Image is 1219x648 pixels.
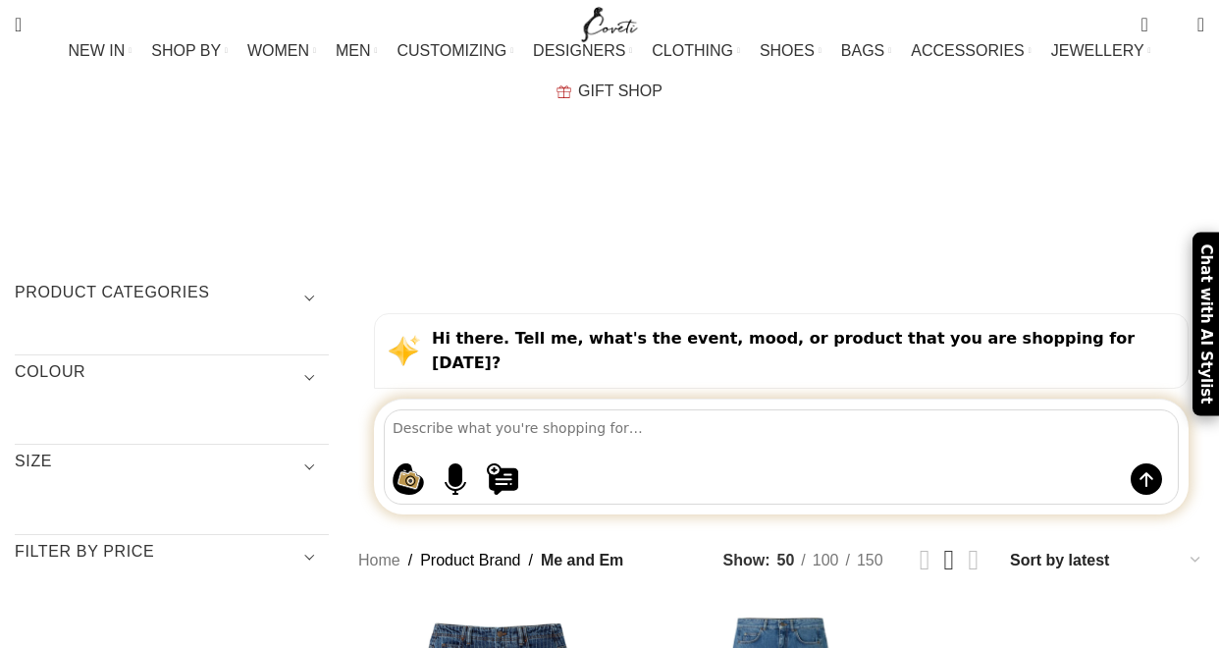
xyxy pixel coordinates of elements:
a: BAGS [841,31,891,71]
span: SHOES [760,41,815,60]
a: WOMEN [247,31,316,71]
span: GIFT SHOP [578,81,662,100]
span: ACCESSORIES [911,41,1025,60]
span: JEWELLERY [1051,41,1144,60]
span: MEN [336,41,371,60]
img: GiftBag [556,85,571,98]
a: Search [5,5,31,44]
span: BAGS [841,41,884,60]
a: GIFT SHOP [556,72,662,111]
a: Site logo [577,15,643,31]
a: SHOP BY [151,31,228,71]
a: 0 [1131,5,1157,44]
span: CUSTOMIZING [397,41,506,60]
span: 0 [1167,20,1182,34]
div: Main navigation [5,31,1214,111]
h3: SIZE [15,451,329,484]
a: CUSTOMIZING [397,31,513,71]
span: CLOTHING [652,41,733,60]
a: NEW IN [69,31,132,71]
h3: Filter by price [15,541,329,574]
span: NEW IN [69,41,126,60]
span: 0 [1142,10,1157,25]
a: MEN [336,31,377,71]
h3: Product categories [15,282,329,315]
a: CLOTHING [652,31,740,71]
a: DESIGNERS [533,31,632,71]
span: SHOP BY [151,41,221,60]
a: ACCESSORIES [911,31,1032,71]
a: JEWELLERY [1051,31,1151,71]
div: My Wishlist [1163,5,1183,44]
h3: COLOUR [15,361,329,395]
span: WOMEN [247,41,309,60]
a: SHOES [760,31,821,71]
span: DESIGNERS [533,41,625,60]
